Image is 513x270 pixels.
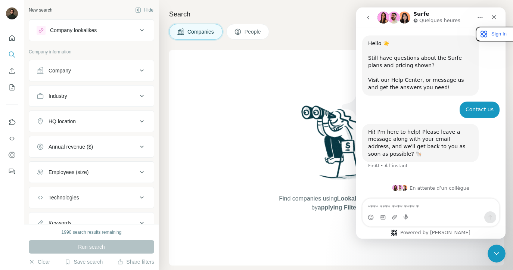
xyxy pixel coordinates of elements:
div: Employees (size) [49,168,88,176]
button: Search [6,48,18,61]
div: Keywords [49,219,71,227]
iframe: Intercom live chat [488,245,506,263]
button: Quick start [6,31,18,45]
p: Company information [29,49,154,55]
div: Industry [49,92,67,100]
button: Hide [130,4,159,16]
span: Companies [187,28,215,35]
img: Surfe Illustration - Stars [337,80,404,147]
button: HQ location [29,112,154,130]
img: Avatar [6,7,18,19]
div: Annual revenue ($) [49,143,93,150]
button: Save search [65,258,103,266]
button: Industry [29,87,154,105]
button: Company lookalikes [29,21,154,39]
div: Company [49,67,71,74]
button: Use Surfe API [6,132,18,145]
button: Dashboard [6,148,18,162]
button: Enrich CSV [6,64,18,78]
button: Share filters [117,258,154,266]
div: New search [29,7,52,13]
div: Technologies [49,194,79,201]
button: Feedback [6,165,18,178]
span: applying Filters [318,204,362,211]
button: Keywords [29,214,154,232]
button: Clear [29,258,50,266]
h4: Search [169,9,504,19]
div: Company lookalikes [50,27,97,34]
img: Surfe Illustration - Woman searching with binoculars [298,103,376,187]
button: Annual revenue ($) [29,138,154,156]
button: Use Surfe on LinkedIn [6,115,18,129]
span: Find companies using or by [277,194,396,212]
div: 1990 search results remaining [62,229,122,236]
span: Lookalikes search [337,195,389,202]
iframe: Intercom live chat [356,7,506,239]
button: My lists [6,81,18,94]
div: HQ location [49,118,76,125]
span: People [245,28,262,35]
button: Technologies [29,189,154,207]
button: Company [29,62,154,80]
button: Employees (size) [29,163,154,181]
